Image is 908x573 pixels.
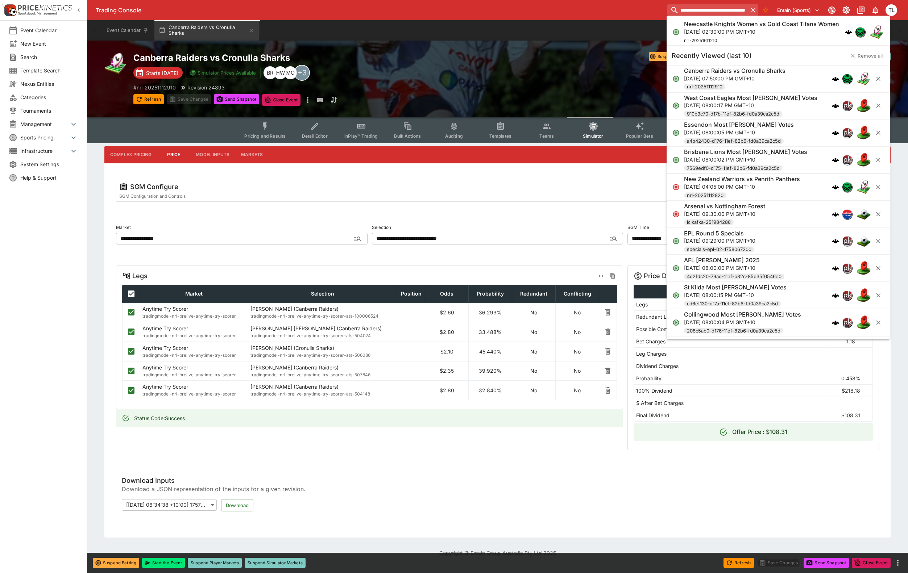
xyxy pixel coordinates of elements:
td: Legs [634,298,829,310]
button: View payload [597,272,605,280]
p: $2.60 [427,309,466,316]
button: Notifications [869,4,882,17]
td: 100% Dividend [634,384,829,397]
div: cerberus [845,28,852,35]
p: [DATE] 08:00:05 PM GMT+10 [684,129,794,136]
p: [DATE] 09:30:00 PM GMT+10 [684,210,765,217]
img: australian_rules.png [857,288,871,303]
div: cerberus [832,210,839,218]
h5: Recently Viewed (last 10) [672,51,752,60]
h2: Copy To Clipboard [133,52,512,63]
p: No [558,348,597,355]
p: No [514,367,553,375]
p: Starts [DATE] [146,69,178,77]
span: Template Search [20,67,78,74]
img: rugby_league.png [857,180,871,194]
div: Trent Lewis [886,4,897,16]
th: Conflicting [556,285,599,302]
span: Sports Pricing [20,134,69,141]
td: Final Dividend [634,409,829,421]
p: Copyright © Entain Group Australia Pty Ltd 2025 [87,549,908,557]
div: pricekinetics [842,155,852,165]
td: 0.458% [829,372,872,384]
h6: Offer Price : $108.31 [732,428,787,436]
div: cerberus [832,156,839,164]
span: Nexus Entities [20,80,78,88]
span: a4b42430-d176-11ef-82b6-fd0a39ca2c5d [684,138,784,145]
td: $218.18 [829,384,872,397]
button: Event Calendar [102,20,153,41]
button: Complex Pricing [104,146,157,163]
td: Dividend Charges [634,360,829,372]
span: SGM Configuration and Controls [119,193,186,199]
svg: Open [672,265,680,272]
div: Event type filters [239,117,756,143]
h6: New Zealand Warriors vs Penrith Panthers [684,175,800,183]
span: tradingmodel-nrl-prelive-anytime-try-scorer-ats-504074 [250,332,395,339]
p: Anytime Try Scorer [142,344,246,352]
span: Simulator [583,133,603,139]
p: Copy To Clipboard [133,84,176,91]
p: [DATE] 08:00:00 PM GMT+10 [684,264,784,272]
img: rugby_league.png [857,71,871,86]
span: nrl-20251112910 [684,83,725,91]
h5: Legs [132,272,148,280]
span: tradingmodel-nrl-prelive-anytime-try-scorer [142,313,246,320]
label: SGM Time [627,222,751,233]
p: No [514,328,553,336]
p: No [558,328,597,336]
svg: Open [672,156,680,164]
img: rugby_league.png [870,25,884,39]
span: nrl-20251112820 [684,192,726,199]
img: logo-cerberus.svg [832,183,839,191]
button: Close Event [262,94,301,106]
img: australian_rules.png [857,153,871,167]
div: Ben Raymond [264,66,277,79]
span: New Event [20,40,78,47]
p: 45.440% [471,348,510,355]
button: Send Snapshot [804,558,849,568]
div: nrl [842,182,852,192]
p: [DATE] 08:00:17 PM GMT+10 [684,101,817,109]
button: more [303,94,312,106]
svg: Closed [672,210,680,218]
th: Market [140,285,248,302]
span: tradingmodel-nrl-prelive-anytime-try-scorer-ats-100006524 [250,313,395,320]
svg: Open [672,292,680,299]
button: Copy payload to clipboard [608,272,617,280]
button: Suspend Simulator Markets [245,558,306,568]
svg: Open [672,102,680,109]
img: logo-cerberus.svg [845,28,852,35]
span: Auditing [445,133,463,139]
span: nrl-20251611210 [684,37,717,43]
td: Leg Charges [634,347,829,360]
h6: Canberra Raiders vs Cronulla Sharks [684,67,785,74]
h5: Price Details [644,272,684,280]
p: Revision 24893 [187,84,225,91]
img: australian_rules.png [857,99,871,113]
img: logo-cerberus.svg [832,102,839,109]
svg: Closed [672,183,680,191]
div: pricekinetics [842,236,852,246]
span: lclkafka-251984288 [684,219,734,226]
p: [DATE] 07:50:00 PM GMT+10 [684,74,785,82]
img: rugby_league.png [104,52,128,75]
svg: Open [672,75,680,82]
p: [DATE] 08:00:15 PM GMT+10 [684,291,787,298]
button: Start the Event [142,558,185,568]
span: Status Code : [134,415,165,421]
span: specials-epl-02-1758067200 [684,246,754,253]
div: pricekinetics [842,101,852,111]
span: System Settings [20,160,78,168]
p: 33.488% [471,328,510,336]
svg: Open [672,129,680,137]
p: [DATE] 04:05:00 PM GMT+10 [684,183,800,190]
span: tradingmodel-nrl-prelive-anytime-try-scorer-ats-506086 [250,352,395,359]
p: [DATE] 02:30:00 PM GMT+10 [684,28,839,35]
img: logo-cerberus.svg [832,238,839,245]
span: Bulk Actions [394,133,421,139]
button: Suspend Player Markets [188,558,242,568]
div: Mark O'Loughlan [284,66,297,79]
label: Market [116,222,368,233]
svg: Open [672,238,680,245]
